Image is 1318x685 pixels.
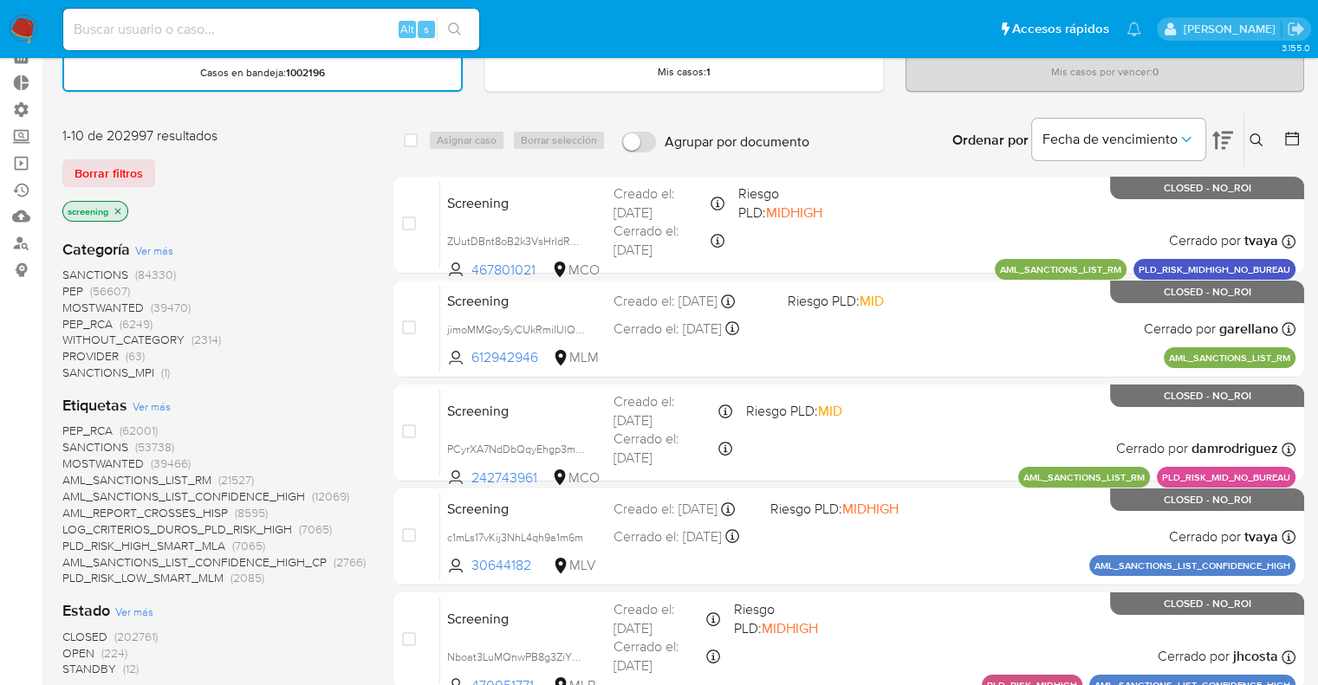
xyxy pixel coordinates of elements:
[1126,22,1141,36] a: Notificaciones
[424,21,429,37] span: s
[1287,20,1305,38] a: Salir
[1183,21,1281,37] p: marianela.tarsia@mercadolibre.com
[400,21,414,37] span: Alt
[1281,41,1309,55] span: 3.155.0
[63,18,479,41] input: Buscar usuario o caso...
[437,17,472,42] button: search-icon
[1012,20,1109,38] span: Accesos rápidos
